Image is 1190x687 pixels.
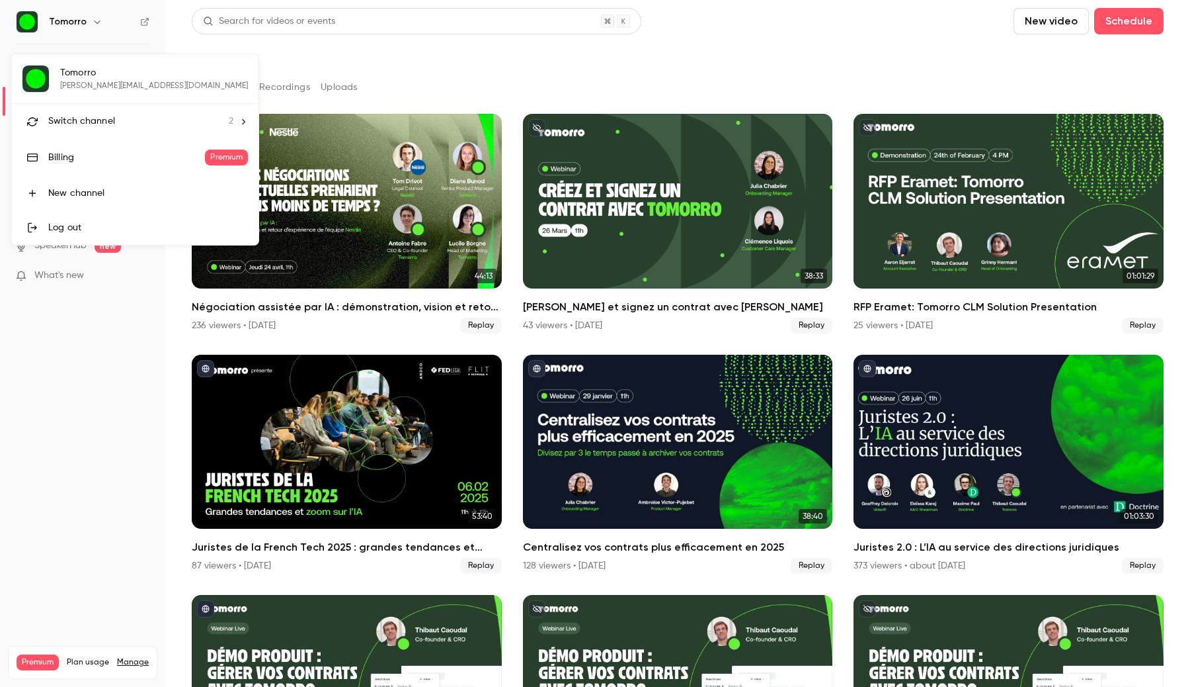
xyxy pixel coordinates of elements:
[48,221,248,234] div: Log out
[229,114,233,128] span: 2
[48,187,248,200] div: New channel
[205,150,248,165] span: Premium
[48,151,205,164] div: Billing
[48,114,115,128] span: Switch channel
